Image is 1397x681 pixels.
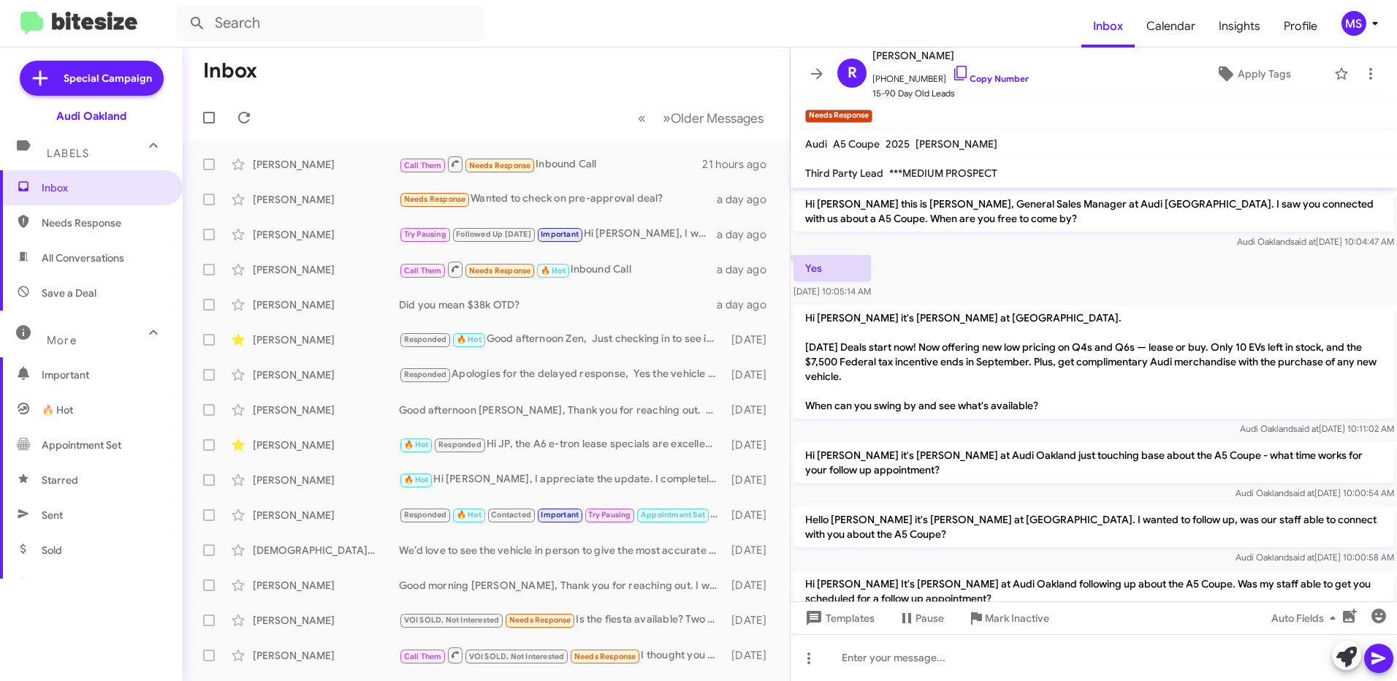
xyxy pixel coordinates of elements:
span: Profile [1272,5,1329,47]
span: Followed Up [DATE] [456,229,531,239]
span: Responded [438,440,481,449]
span: Sent [42,508,63,522]
div: [PERSON_NAME] [253,403,399,417]
p: Hi [PERSON_NAME] It's [PERSON_NAME] at Audi Oakland following up about the A5 Coupe. Was my staff... [793,571,1394,612]
div: Good morning [PERSON_NAME], Thank you for reaching out. I will have [PERSON_NAME] provide you wit... [399,578,725,593]
span: 🔥 Hot [541,266,566,275]
span: Third Party Lead [805,167,883,180]
span: [PHONE_NUMBER] [872,64,1029,86]
span: VOI SOLD, Not Interested [469,652,565,661]
span: 🔥 Hot [404,475,429,484]
a: Copy Number [952,73,1029,84]
input: Search [177,6,484,41]
p: Hi [PERSON_NAME] it's [PERSON_NAME] at Audi Oakland just touching base about the A5 Coupe - what ... [793,442,1394,483]
p: Hi [PERSON_NAME] this is [PERSON_NAME], General Sales Manager at Audi [GEOGRAPHIC_DATA]. I saw yo... [793,191,1394,232]
div: [DATE] [725,368,778,382]
span: said at [1293,423,1319,434]
span: said at [1289,487,1314,498]
span: Needs Response [469,266,531,275]
span: [PERSON_NAME] [916,137,997,151]
div: Thank you! [399,506,725,523]
div: [DATE] [725,578,778,593]
span: 🔥 Hot [42,403,73,417]
span: said at [1289,552,1314,563]
nav: Page navigation example [630,103,772,133]
div: Hi JP, the A6 e-tron lease specials are excellent right now, but the biggest advantage is the EV ... [399,436,725,453]
span: ***MEDIUM PROSPECT [889,167,997,180]
p: Yes [793,255,871,281]
button: Previous [629,103,655,133]
div: [PERSON_NAME] [253,508,399,522]
span: Inbox [42,180,166,195]
a: Special Campaign [20,61,164,96]
span: Important [541,510,579,520]
span: Sold [42,543,62,558]
div: MS [1341,11,1366,36]
a: Calendar [1135,5,1207,47]
span: R [848,61,857,85]
div: [PERSON_NAME] [253,613,399,628]
div: Is the fiesta available? Two people told me it's sold. [399,612,725,628]
p: Hi [PERSON_NAME] it's [PERSON_NAME] at [GEOGRAPHIC_DATA]. [DATE] Deals start now! Now offering ne... [793,305,1394,419]
span: Special Campaign [64,71,152,85]
button: Mark Inactive [956,605,1061,631]
span: Call Them [404,266,442,275]
div: [PERSON_NAME] [253,368,399,382]
div: [PERSON_NAME] [253,332,399,347]
span: Responded [404,510,447,520]
div: [DATE] [725,332,778,347]
span: Audi Oakland [DATE] 10:00:58 AM [1236,552,1394,563]
div: [PERSON_NAME] [253,157,399,172]
div: [DATE] [725,403,778,417]
a: Inbox [1081,5,1135,47]
div: a day ago [717,227,778,242]
div: [PERSON_NAME] [253,578,399,593]
span: Audi Oakland [DATE] 10:11:02 AM [1240,423,1394,434]
div: [PERSON_NAME] [253,473,399,487]
span: Mark Inactive [985,605,1049,631]
div: [DATE] [725,543,778,558]
span: VOI SOLD, Not Interested [404,615,500,625]
span: 🔥 Hot [457,335,481,344]
div: [PERSON_NAME] [253,192,399,207]
div: [DATE] [725,508,778,522]
div: Wanted to check on pre-approval deal? [399,191,717,208]
div: [DEMOGRAPHIC_DATA][PERSON_NAME] [253,543,399,558]
span: Appointment Set [641,510,705,520]
span: Call Them [404,161,442,170]
div: [DATE] [725,613,778,628]
span: Audi Oakland [DATE] 10:00:54 AM [1236,487,1394,498]
span: A5 Coupe [833,137,880,151]
button: MS [1329,11,1381,36]
span: Important [42,368,166,382]
div: [PERSON_NAME] [253,262,399,277]
span: 15-90 Day Old Leads [872,86,1029,101]
div: Hi [PERSON_NAME], I appreciate the update. I completely understand, and I’ll be here when the tim... [399,471,725,488]
div: [PERSON_NAME] [253,297,399,312]
div: a day ago [717,297,778,312]
div: [PERSON_NAME] [253,648,399,663]
span: Contacted [491,510,531,520]
span: « [638,109,646,127]
h1: Inbox [203,59,257,83]
span: Save a Deal [42,286,96,300]
div: Did you mean $38k OTD? [399,297,717,312]
div: Good afternoon [PERSON_NAME], Thank you for reaching out. Please do not hesitate to reach out, I ... [399,403,725,417]
span: Needs Response [404,194,466,204]
div: We’d love to see the vehicle in person to give the most accurate and competitive offer. Let me kn... [399,543,725,558]
p: Hello [PERSON_NAME] it's [PERSON_NAME] at [GEOGRAPHIC_DATA]. I wanted to follow up, was our staff... [793,506,1394,547]
span: 🔥 Hot [457,510,481,520]
div: I thought you sold it? [399,646,725,664]
span: » [663,109,671,127]
div: Inbound Call [399,155,702,173]
button: Next [654,103,772,133]
span: Starred [42,473,78,487]
div: [DATE] [725,648,778,663]
div: a day ago [717,262,778,277]
span: Responded [404,335,447,344]
div: [PERSON_NAME] [253,227,399,242]
span: Try Pausing [404,229,446,239]
div: 21 hours ago [702,157,778,172]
